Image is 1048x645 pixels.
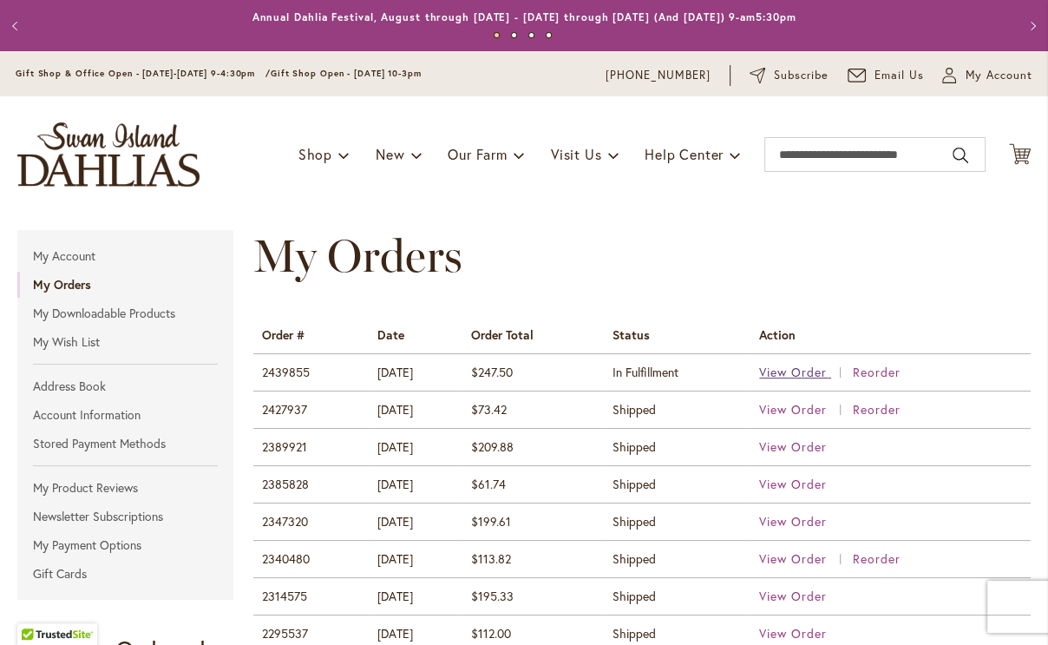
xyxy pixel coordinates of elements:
[271,68,422,79] span: Gift Shop Open - [DATE] 10-3pm
[376,145,404,163] span: New
[1013,9,1048,43] button: Next
[759,438,827,455] a: View Order
[471,438,514,455] span: $209.88
[471,550,511,567] span: $113.82
[252,10,796,23] a: Annual Dahlia Festival, August through [DATE] - [DATE] through [DATE] (And [DATE]) 9-am5:30pm
[750,317,1031,353] th: Action
[603,541,750,578] td: Shipped
[759,625,827,642] a: View Order
[298,145,332,163] span: Shop
[369,466,462,503] td: [DATE]
[448,145,507,163] span: Our Farm
[603,466,750,503] td: Shipped
[17,475,233,501] a: My Product Reviews
[17,532,233,558] a: My Payment Options
[17,431,233,457] a: Stored Payment Methods
[16,68,271,79] span: Gift Shop & Office Open - [DATE]-[DATE] 9-4:30pm /
[17,402,233,428] a: Account Information
[471,401,507,418] span: $73.42
[17,503,233,530] a: Newsletter Subscriptions
[759,476,827,492] a: View Order
[471,476,506,492] span: $61.74
[645,145,724,163] span: Help Center
[750,67,829,84] a: Subscribe
[942,67,1032,84] button: My Account
[17,122,200,187] a: store logo
[253,578,369,615] td: 2314575
[853,364,901,380] a: Reorder
[759,588,827,604] a: View Order
[369,503,462,541] td: [DATE]
[17,272,233,298] strong: My Orders
[759,550,849,567] a: View Order
[462,317,604,353] th: Order Total
[253,354,369,392] td: 2439855
[853,550,901,567] a: Reorder
[369,429,462,466] td: [DATE]
[774,67,829,84] span: Subscribe
[369,354,462,392] td: [DATE]
[471,588,514,604] span: $195.33
[848,67,924,84] a: Email Us
[759,550,827,567] span: View Order
[603,578,750,615] td: Shipped
[603,429,750,466] td: Shipped
[17,243,233,269] a: My Account
[546,32,552,38] button: 4 of 4
[853,401,901,418] a: Reorder
[471,513,511,530] span: $199.61
[17,373,233,399] a: Address Book
[253,392,369,429] td: 2427937
[603,392,750,429] td: Shipped
[13,583,62,632] iframe: Launch Accessibility Center
[759,364,827,380] span: View Order
[759,401,849,418] a: View Order
[17,329,233,355] a: My Wish List
[874,67,924,84] span: Email Us
[253,228,462,283] span: My Orders
[603,503,750,541] td: Shipped
[253,541,369,578] td: 2340480
[17,300,233,326] a: My Downloadable Products
[253,317,369,353] th: Order #
[759,401,827,418] span: View Order
[528,32,534,38] button: 3 of 4
[551,145,601,163] span: Visit Us
[253,466,369,503] td: 2385828
[965,67,1032,84] span: My Account
[253,429,369,466] td: 2389921
[606,67,711,84] a: [PHONE_NUMBER]
[369,541,462,578] td: [DATE]
[511,32,517,38] button: 2 of 4
[494,32,500,38] button: 1 of 4
[471,625,511,642] span: $112.00
[603,317,750,353] th: Status
[369,317,462,353] th: Date
[17,561,233,587] a: Gift Cards
[759,513,827,530] a: View Order
[471,364,513,380] span: $247.50
[369,578,462,615] td: [DATE]
[369,392,462,429] td: [DATE]
[759,364,849,380] a: View Order
[253,503,369,541] td: 2347320
[603,354,750,392] td: In Fulfillment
